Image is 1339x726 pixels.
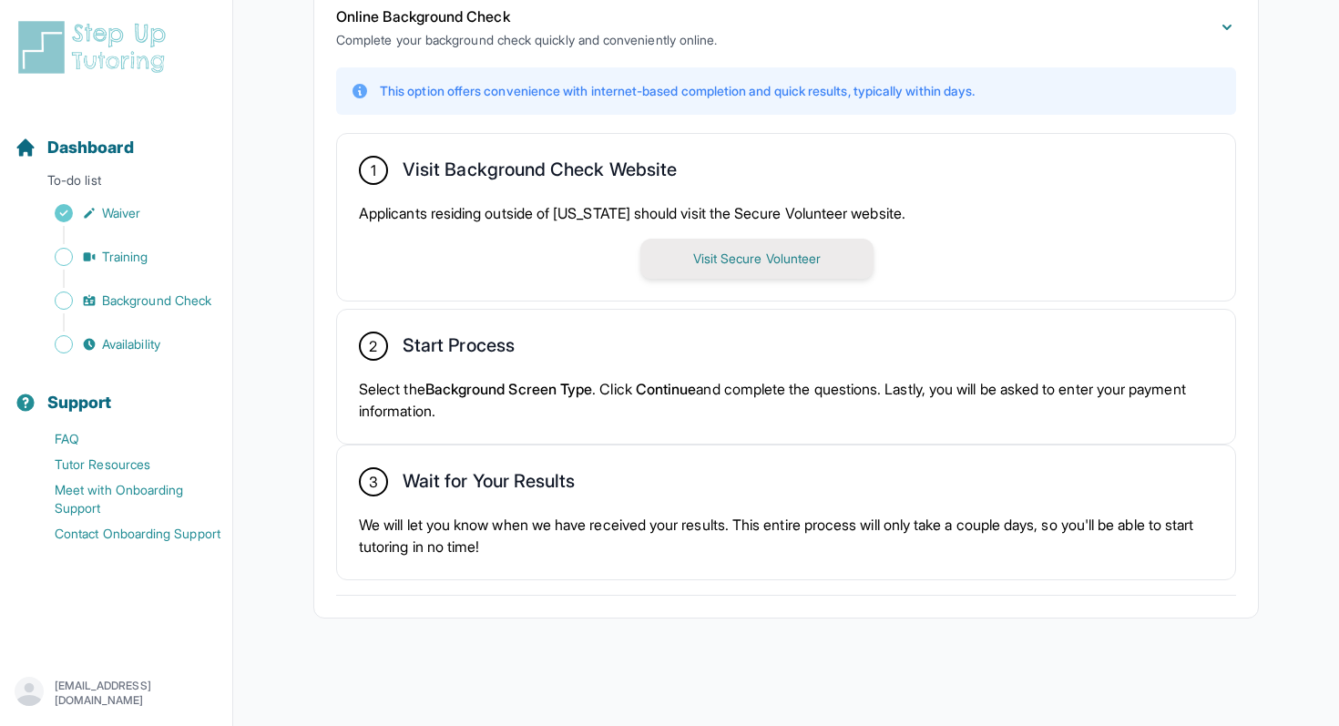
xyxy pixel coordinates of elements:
[15,452,232,477] a: Tutor Resources
[55,679,218,708] p: [EMAIL_ADDRESS][DOMAIN_NAME]
[359,202,1213,224] p: Applicants residing outside of [US_STATE] should visit the Secure Volunteer website.
[359,378,1213,422] p: Select the . Click and complete the questions. Lastly, you will be asked to enter your payment in...
[15,288,232,313] a: Background Check
[47,390,112,415] span: Support
[369,471,378,493] span: 3
[380,82,975,100] p: This option offers convenience with internet-based completion and quick results, typically within...
[359,514,1213,557] p: We will let you know when we have received your results. This entire process will only take a cou...
[403,158,677,188] h2: Visit Background Check Website
[640,249,874,267] a: Visit Secure Volunteer
[102,291,211,310] span: Background Check
[102,335,160,353] span: Availability
[640,239,874,279] button: Visit Secure Volunteer
[371,159,376,181] span: 1
[15,521,232,547] a: Contact Onboarding Support
[336,7,510,26] span: Online Background Check
[636,380,697,398] span: Continue
[15,244,232,270] a: Training
[369,335,377,357] span: 2
[15,18,177,77] img: logo
[15,477,232,521] a: Meet with Onboarding Support
[336,31,717,49] p: Complete your background check quickly and conveniently online.
[15,135,134,160] a: Dashboard
[15,200,232,226] a: Waiver
[102,204,140,222] span: Waiver
[15,426,232,452] a: FAQ
[425,380,593,398] span: Background Screen Type
[102,248,148,266] span: Training
[403,334,515,363] h2: Start Process
[7,106,225,168] button: Dashboard
[403,470,575,499] h2: Wait for Your Results
[15,677,218,710] button: [EMAIL_ADDRESS][DOMAIN_NAME]
[336,5,1236,49] button: Online Background CheckComplete your background check quickly and conveniently online.
[15,332,232,357] a: Availability
[7,171,225,197] p: To-do list
[7,361,225,423] button: Support
[47,135,134,160] span: Dashboard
